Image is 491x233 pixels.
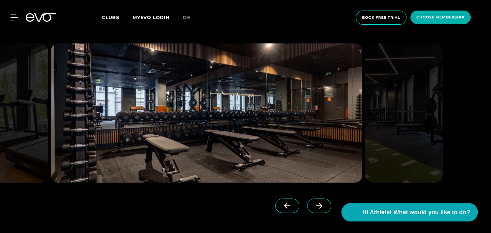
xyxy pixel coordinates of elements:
[341,203,478,221] button: Hi Athlete! What would you like to do?
[51,43,362,183] img: evofitness
[102,15,119,20] span: Clubs
[354,11,408,25] a: book free trial
[362,208,470,217] span: Hi Athlete! What would you like to do?
[362,15,400,20] span: book free trial
[365,43,443,183] img: evofitness
[183,14,198,21] a: de
[102,14,133,20] a: Clubs
[133,15,170,20] a: MYEVO LOGIN
[183,15,190,20] span: de
[416,15,465,20] span: choose membership
[408,11,473,25] a: choose membership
